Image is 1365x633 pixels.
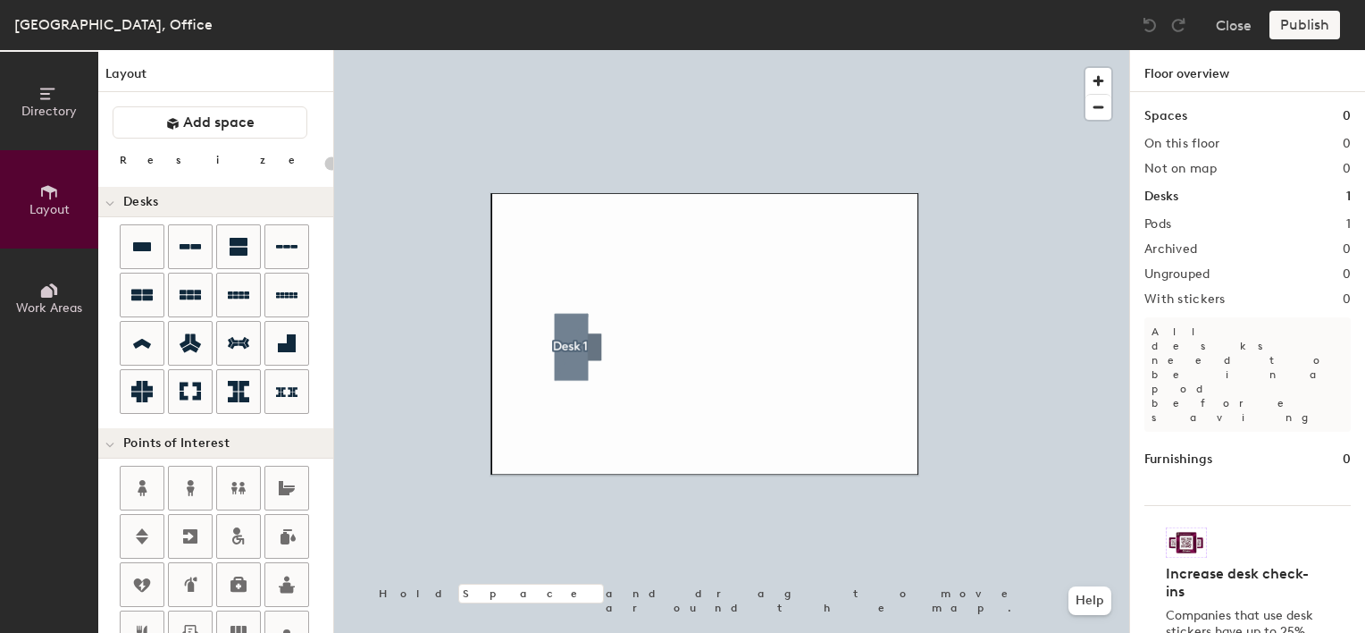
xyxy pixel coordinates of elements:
[1144,317,1351,432] p: All desks need to be in a pod before saving
[1343,292,1351,307] h2: 0
[1144,187,1178,207] h1: Desks
[123,436,230,451] span: Points of Interest
[1144,267,1210,282] h2: Ungrouped
[113,106,307,139] button: Add space
[1166,565,1319,601] h4: Increase desk check-ins
[16,300,82,316] span: Work Areas
[1144,217,1171,232] h2: Pods
[1144,162,1217,176] h2: Not on map
[1068,587,1111,615] button: Help
[183,114,255,131] span: Add space
[1343,242,1351,257] h2: 0
[1343,106,1351,126] h1: 0
[1144,106,1187,126] h1: Spaces
[1144,137,1220,151] h2: On this floor
[1166,527,1207,558] img: Sticker logo
[29,202,70,217] span: Layout
[21,104,77,119] span: Directory
[1144,242,1197,257] h2: Archived
[1346,187,1351,207] h1: 1
[14,13,213,36] div: [GEOGRAPHIC_DATA], Office
[1216,11,1252,39] button: Close
[1343,137,1351,151] h2: 0
[1343,450,1351,469] h1: 0
[1144,292,1226,307] h2: With stickers
[98,64,333,92] h1: Layout
[1130,50,1365,92] h1: Floor overview
[1141,16,1159,34] img: Undo
[123,195,158,209] span: Desks
[1343,162,1351,176] h2: 0
[1343,267,1351,282] h2: 0
[1169,16,1187,34] img: Redo
[1144,450,1212,469] h1: Furnishings
[120,153,317,167] div: Resize
[1346,217,1351,232] h2: 1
